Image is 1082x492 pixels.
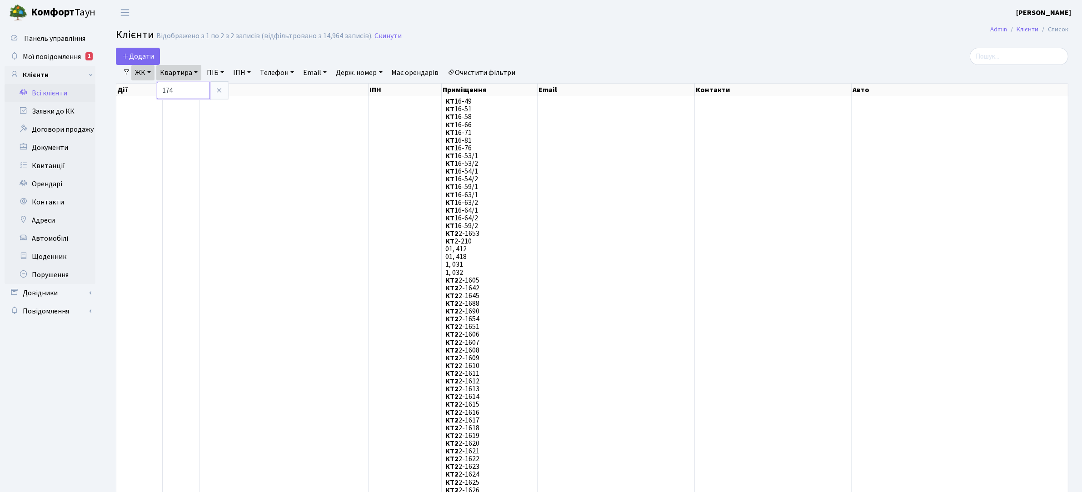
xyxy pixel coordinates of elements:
[116,84,163,96] th: Дії
[31,5,75,20] b: Комфорт
[1017,25,1038,34] a: Клієнти
[445,229,459,239] b: КТ2
[374,32,402,40] a: Скинути
[5,175,95,193] a: Орендарі
[445,213,454,223] b: КТ
[445,166,454,176] b: КТ
[445,330,459,340] b: КТ2
[200,84,369,96] th: ПІБ
[299,65,330,80] a: Email
[445,275,459,285] b: КТ2
[5,229,95,248] a: Автомобілі
[5,157,95,175] a: Квитанції
[156,65,201,80] a: Квартира
[5,84,95,102] a: Всі клієнти
[5,66,95,84] a: Клієнти
[445,236,454,246] b: КТ
[5,120,95,139] a: Договори продажу
[445,423,459,433] b: КТ2
[445,112,454,122] b: КТ
[5,284,95,302] a: Довідники
[5,211,95,229] a: Адреси
[369,84,442,96] th: ІПН
[445,291,459,301] b: КТ2
[445,174,454,184] b: КТ
[5,193,95,211] a: Контакти
[332,65,386,80] a: Держ. номер
[5,139,95,157] a: Документи
[229,65,254,80] a: ІПН
[388,65,443,80] a: Має орендарів
[445,345,459,355] b: КТ2
[445,198,454,208] b: КТ
[5,102,95,120] a: Заявки до КК
[116,27,154,43] span: Клієнти
[1016,7,1071,18] a: [PERSON_NAME]
[970,48,1068,65] input: Пошук...
[444,65,519,80] a: Очистити фільтри
[990,25,1007,34] a: Admin
[5,266,95,284] a: Порушення
[5,302,95,320] a: Повідомлення
[445,135,454,145] b: КТ
[1038,25,1068,35] li: Список
[445,104,454,114] b: КТ
[445,143,454,153] b: КТ
[445,298,459,308] b: КТ2
[445,454,459,464] b: КТ2
[445,353,459,363] b: КТ2
[445,182,454,192] b: КТ
[445,128,454,138] b: КТ
[445,462,459,472] b: КТ2
[203,65,228,80] a: ПІБ
[256,65,298,80] a: Телефон
[695,84,852,96] th: Контакти
[445,283,459,293] b: КТ2
[445,431,459,441] b: КТ2
[445,415,459,425] b: КТ2
[24,34,85,44] span: Панель управління
[445,205,454,215] b: КТ
[5,248,95,266] a: Щоденник
[445,306,459,316] b: КТ2
[23,52,81,62] span: Мої повідомлення
[445,400,459,410] b: КТ2
[445,96,454,106] b: КТ
[445,477,459,487] b: КТ2
[445,314,459,324] b: КТ2
[445,159,454,169] b: КТ
[445,470,459,480] b: КТ2
[538,84,695,96] th: Email
[445,368,459,378] b: КТ2
[114,5,136,20] button: Переключити навігацію
[445,384,459,394] b: КТ2
[445,361,459,371] b: КТ2
[445,151,454,161] b: КТ
[445,221,454,231] b: КТ
[131,65,155,80] a: ЖК
[85,52,93,60] div: 1
[122,51,154,61] span: Додати
[116,48,160,65] a: Додати
[442,84,538,96] th: Приміщення
[9,4,27,22] img: logo.png
[1016,8,1071,18] b: [PERSON_NAME]
[445,446,459,456] b: КТ2
[445,376,459,386] b: КТ2
[445,338,459,348] b: КТ2
[977,20,1082,39] nav: breadcrumb
[5,30,95,48] a: Панель управління
[445,392,459,402] b: КТ2
[445,322,459,332] b: КТ2
[445,120,454,130] b: КТ
[445,190,454,200] b: КТ
[31,5,95,20] span: Таун
[445,438,459,448] b: КТ2
[5,48,95,66] a: Мої повідомлення1
[156,32,373,40] div: Відображено з 1 по 2 з 2 записів (відфільтровано з 14,964 записів).
[445,408,459,417] b: КТ2
[852,84,1068,96] th: Авто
